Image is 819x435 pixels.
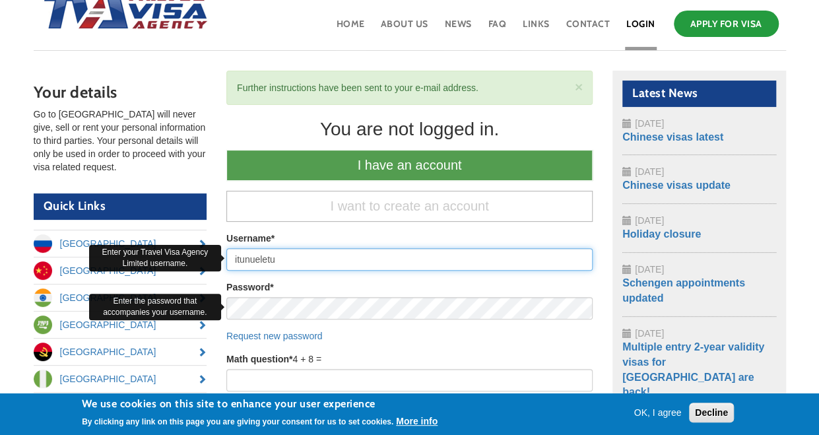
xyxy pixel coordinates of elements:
a: Holiday closure [622,228,701,240]
h3: Your details [34,84,207,101]
h2: We use cookies on this site to enhance your user experience [82,397,438,411]
a: [GEOGRAPHIC_DATA] [34,230,207,257]
h2: Latest News [622,81,776,107]
span: This field is required. [270,282,273,292]
a: I have an account [226,150,593,181]
span: [DATE] [635,328,664,339]
a: Request new password [226,331,323,341]
a: Multiple entry 2-year validity visas for [GEOGRAPHIC_DATA] are back! [622,341,764,398]
a: FAQ [487,7,508,50]
div: 4 + 8 = [226,352,593,391]
div: You are not logged in. [226,118,593,141]
a: [GEOGRAPHIC_DATA] [34,312,207,338]
span: This field is required. [289,354,292,364]
button: More info [396,415,438,428]
a: [GEOGRAPHIC_DATA] [34,257,207,284]
span: [DATE] [635,118,664,129]
label: Username [226,232,275,245]
a: Home [335,7,366,50]
a: About Us [379,7,430,50]
p: Go to [GEOGRAPHIC_DATA] will never give, sell or rent your personal information to third parties.... [34,108,207,174]
span: [DATE] [635,215,664,226]
button: Decline [689,403,734,422]
span: This field is required. [271,233,275,244]
p: By clicking any link on this page you are giving your consent for us to set cookies. [82,417,393,426]
span: [DATE] [635,166,664,177]
a: Apply for Visa [674,11,779,37]
a: Links [521,7,551,50]
a: Chinese visas update [622,180,731,191]
a: I want to create an account [226,191,593,222]
div: Further instructions have been sent to your e-mail address. [226,71,593,105]
a: Contact [565,7,612,50]
div: Enter the password that accompanies your username. [89,294,221,320]
a: [GEOGRAPHIC_DATA] [34,366,207,392]
label: Password [226,281,274,294]
a: [GEOGRAPHIC_DATA] [34,339,207,365]
button: OK, I agree [629,406,687,419]
a: × [575,80,583,94]
span: [DATE] [635,264,664,275]
a: Login [625,7,657,50]
a: [GEOGRAPHIC_DATA] [34,284,207,311]
div: Enter your Travel Visa Agency Limited username. [89,245,221,271]
a: Schengen appointments updated [622,277,745,304]
a: News [443,7,473,50]
a: Chinese visas latest [622,131,723,143]
label: Math question [226,352,292,366]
